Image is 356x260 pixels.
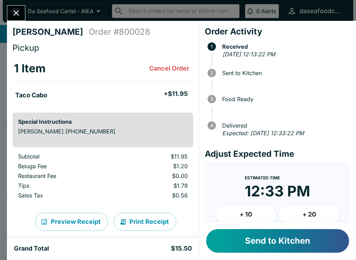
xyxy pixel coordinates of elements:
text: 3 [210,96,213,102]
button: Cancel Order [146,62,192,75]
text: 1 [211,44,213,49]
p: Subtotal [18,153,111,160]
h4: Order # 800028 [89,27,150,37]
text: 2 [210,70,213,76]
p: $1.79 [122,182,187,189]
button: + 20 [279,206,339,223]
p: $0.00 [122,172,187,179]
h3: 1 Item [14,62,46,75]
h5: + $11.95 [164,90,188,98]
p: Sales Tax [18,192,111,199]
p: Tips [18,182,111,189]
h4: Order Activity [205,26,350,37]
span: Delivered [219,122,350,129]
h4: Adjust Expected Time [205,149,350,159]
h5: $15.50 [171,244,192,253]
h5: Grand Total [14,244,49,253]
span: Received [219,43,350,50]
text: 4 [210,123,213,128]
span: Sent to Kitchen [219,70,350,76]
p: $11.95 [122,153,187,160]
h4: [PERSON_NAME] [13,27,89,37]
button: Close [7,6,25,21]
em: [DATE] 12:13:22 PM [222,51,275,58]
em: Expected: [DATE] 12:33:22 PM [222,130,304,137]
time: 12:33 PM [245,182,310,200]
button: + 10 [216,206,276,223]
span: Estimated Time [245,175,280,180]
button: Preview Receipt [35,213,108,231]
h6: Special Instructions [18,118,188,125]
button: Print Receipt [114,213,176,231]
p: Restaurant Fee [18,172,111,179]
span: Food Ready [219,96,350,102]
p: Beluga Fee [18,163,111,170]
span: Pickup [13,43,39,53]
p: [PERSON_NAME] [PHONE_NUMBER] [18,128,188,135]
p: $0.56 [122,192,187,199]
table: orders table [13,153,193,202]
button: Send to Kitchen [206,229,349,253]
p: $1.20 [122,163,187,170]
table: orders table [13,56,193,107]
h5: Taco Cabo [15,91,47,99]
